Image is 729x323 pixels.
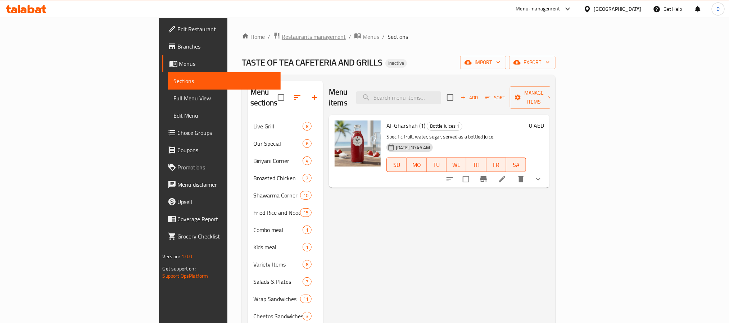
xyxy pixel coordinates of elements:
span: Sort sections [289,89,306,106]
div: [GEOGRAPHIC_DATA] [594,5,642,13]
span: Live Grill [253,122,303,131]
span: Biriyani Corner [253,156,303,165]
button: WE [447,158,466,172]
span: Cheetos Sandwiches [253,312,303,320]
span: Select to update [458,172,474,187]
button: TU [427,158,447,172]
span: 8 [303,261,311,268]
span: Add [459,94,479,102]
span: import [466,58,501,67]
span: Select all sections [273,90,289,105]
input: search [356,91,441,104]
span: SA [509,160,523,170]
div: Inactive [385,59,407,68]
div: items [303,277,312,286]
span: Grocery Checklist [178,232,275,241]
a: Restaurants management [273,32,346,41]
span: Our Special [253,139,303,148]
span: Coverage Report [178,215,275,223]
span: Select section [443,90,458,105]
span: Add item [458,92,481,103]
div: Our Special6 [248,135,323,152]
span: Restaurants management [282,32,346,41]
div: Kids meal1 [248,238,323,256]
button: Sort [484,92,507,103]
div: Wrap Sandwiches11 [248,290,323,308]
span: 8 [303,123,311,130]
span: TASTE OF TEA CAFETERIA AND GRILLS [242,54,382,70]
span: 7 [303,278,311,285]
button: FR [486,158,506,172]
button: Branch-specific-item [475,170,492,188]
div: Salads & Plates7 [248,273,323,290]
p: Specific fruit, water, sugar, served as a bottled juice. [386,132,526,141]
span: 3 [303,313,311,320]
button: Manage items [510,86,558,109]
span: Shawarma Corner [253,191,300,200]
a: Menu disclaimer [162,176,281,193]
span: Edit Menu [174,111,275,120]
div: Broasted Chicken7 [248,169,323,187]
a: Choice Groups [162,124,281,141]
img: Al-Gharshah (1) [335,120,381,167]
button: SA [506,158,526,172]
a: Full Menu View [168,90,281,107]
span: SU [390,160,404,170]
span: Menus [363,32,379,41]
li: / [349,32,351,41]
div: items [303,174,312,182]
span: Choice Groups [178,128,275,137]
button: SU [386,158,407,172]
span: Version: [163,252,180,261]
span: Menu disclaimer [178,180,275,189]
h2: Menu items [329,87,348,108]
span: Sections [174,77,275,85]
span: [DATE] 10:46 AM [393,144,433,151]
span: Branches [178,42,275,51]
div: Menu-management [516,5,560,13]
span: Inactive [385,60,407,66]
a: Branches [162,38,281,55]
span: 6 [303,140,311,147]
div: Kids meal [253,243,303,251]
span: Fried Rice and Noodles [253,208,300,217]
button: MO [407,158,426,172]
span: Sections [388,32,408,41]
span: Bottle Juices 1 [427,122,462,130]
button: export [509,56,556,69]
li: / [382,32,385,41]
span: 15 [300,209,311,216]
span: 1.0.0 [181,252,193,261]
span: Manage items [516,88,552,106]
span: Variety Items [253,260,303,269]
span: Sort [485,94,505,102]
span: Broasted Chicken [253,174,303,182]
span: Full Menu View [174,94,275,103]
button: delete [512,170,530,188]
button: Add [458,92,481,103]
div: items [303,226,312,234]
span: Coupons [178,146,275,154]
button: sort-choices [441,170,458,188]
span: Sort items [481,92,510,103]
div: Live Grill8 [248,118,323,135]
svg: Show Choices [534,175,543,183]
div: Fried Rice and Noodles15 [248,204,323,221]
div: items [303,156,312,165]
div: items [303,139,312,148]
a: Promotions [162,159,281,176]
span: D [716,5,720,13]
div: items [300,191,312,200]
span: Get support on: [163,264,196,273]
a: Sections [168,72,281,90]
span: TH [469,160,483,170]
a: Grocery Checklist [162,228,281,245]
span: Menus [179,59,275,68]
